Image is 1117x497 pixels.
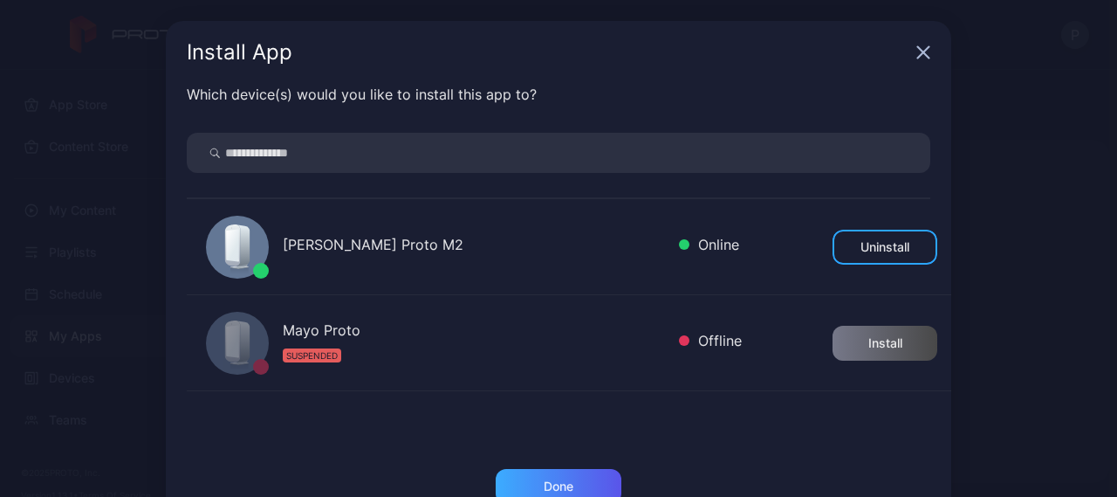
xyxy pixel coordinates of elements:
div: Offline [679,330,742,355]
div: Online [679,234,739,259]
div: Uninstall [860,240,909,254]
div: Mayo Proto [283,320,665,345]
button: Install [833,326,937,361]
div: SUSPENDED [283,349,341,362]
div: Which device(s) would you like to install this app to? [187,84,930,105]
div: [PERSON_NAME] Proto M2 [283,234,665,259]
div: Install [868,336,902,350]
div: Install App [187,42,909,63]
div: Done [544,480,573,494]
button: Uninstall [833,230,937,265]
